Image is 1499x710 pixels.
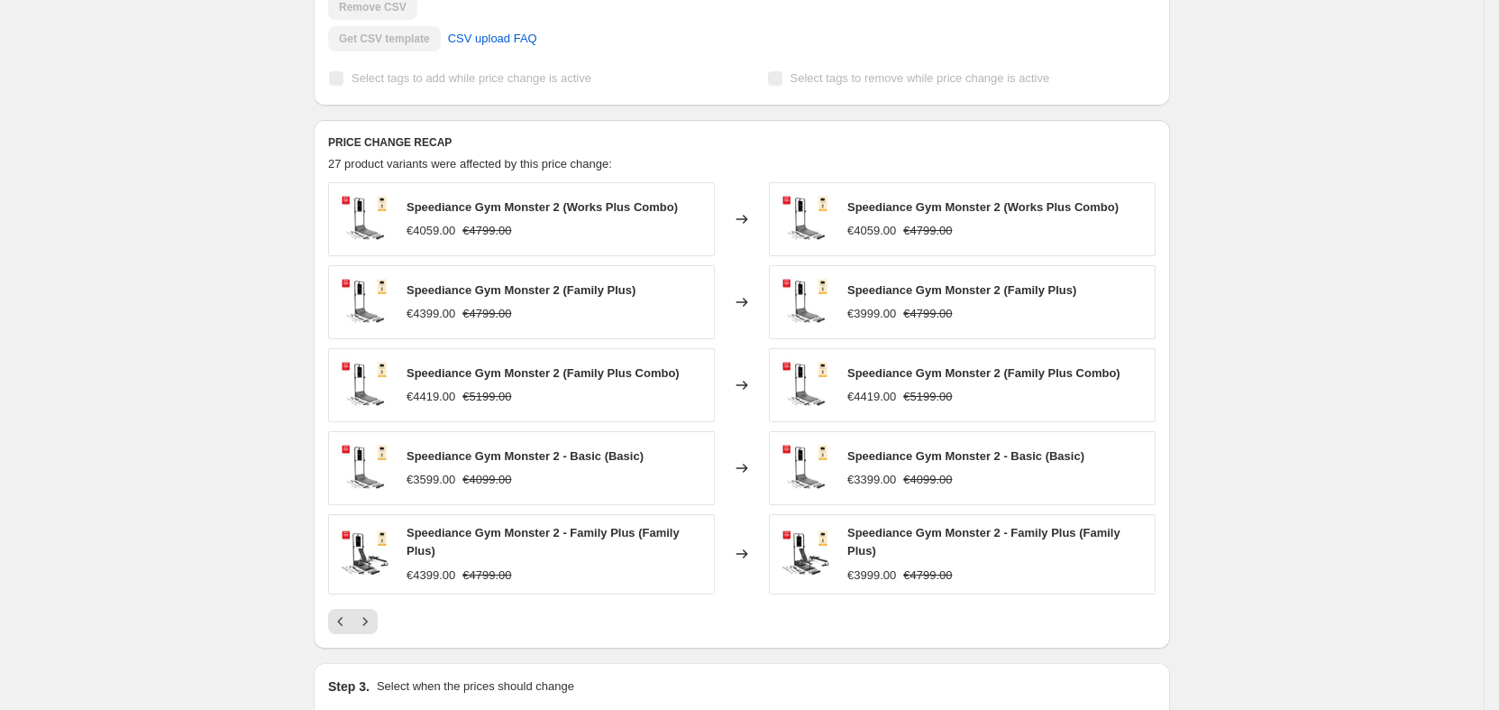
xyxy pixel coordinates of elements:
[407,200,678,214] span: Speediance Gym Monster 2 (Works Plus Combo)
[328,135,1156,150] h6: PRICE CHANGE RECAP
[407,568,455,582] span: €4399.00
[328,678,370,696] h2: Step 3.
[847,224,896,237] span: €4059.00
[847,568,896,582] span: €3999.00
[903,390,952,403] span: €5199.00
[407,366,680,380] span: Speediance Gym Monster 2 (Family Plus Combo)
[903,568,952,582] span: €4799.00
[407,449,644,463] span: Speediance Gym Monster 2 - Basic (Basic)
[847,200,1119,214] span: Speediance Gym Monster 2 (Works Plus Combo)
[338,275,392,329] img: DE_1__GM2_Basic_80x.jpg
[847,473,896,486] span: €3399.00
[462,568,511,582] span: €4799.00
[791,71,1050,85] span: Select tags to remove while price change is active
[779,275,833,329] img: DE_1__GM2_Basic_80x.jpg
[462,224,511,237] span: €4799.00
[847,390,896,403] span: €4419.00
[847,307,896,320] span: €3999.00
[448,30,537,48] span: CSV upload FAQ
[903,224,952,237] span: €4799.00
[407,307,455,320] span: €4399.00
[407,473,455,486] span: €3599.00
[352,71,591,85] span: Select tags to add while price change is active
[462,390,511,403] span: €5199.00
[328,157,612,171] span: 27 product variants were affected by this price change:
[779,527,833,581] img: DE_1__GM2_family_plus_80x.jpg
[462,473,511,486] span: €4099.00
[377,678,574,696] p: Select when the prices should change
[779,192,833,246] img: DE_1__GM2_Basic_80x.jpg
[328,609,353,634] button: Previous
[352,609,378,634] button: Next
[903,473,952,486] span: €4099.00
[328,609,378,634] nav: Pagination
[407,224,455,237] span: €4059.00
[779,441,833,495] img: DE_1__GM2_Basic_80x.jpg
[437,24,548,53] a: CSV upload FAQ
[847,526,1120,558] span: Speediance Gym Monster 2 - Family Plus (Family Plus)
[338,192,392,246] img: DE_1__GM2_Basic_80x.jpg
[847,366,1120,380] span: Speediance Gym Monster 2 (Family Plus Combo)
[338,358,392,412] img: DE_1__GM2_Basic_80x.jpg
[847,449,1084,463] span: Speediance Gym Monster 2 - Basic (Basic)
[407,526,680,558] span: Speediance Gym Monster 2 - Family Plus (Family Plus)
[779,358,833,412] img: DE_1__GM2_Basic_80x.jpg
[338,441,392,495] img: DE_1__GM2_Basic_80x.jpg
[338,527,392,581] img: DE_1__GM2_family_plus_80x.jpg
[462,307,511,320] span: €4799.00
[903,307,952,320] span: €4799.00
[407,283,635,297] span: Speediance Gym Monster 2 (Family Plus)
[407,390,455,403] span: €4419.00
[847,283,1076,297] span: Speediance Gym Monster 2 (Family Plus)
